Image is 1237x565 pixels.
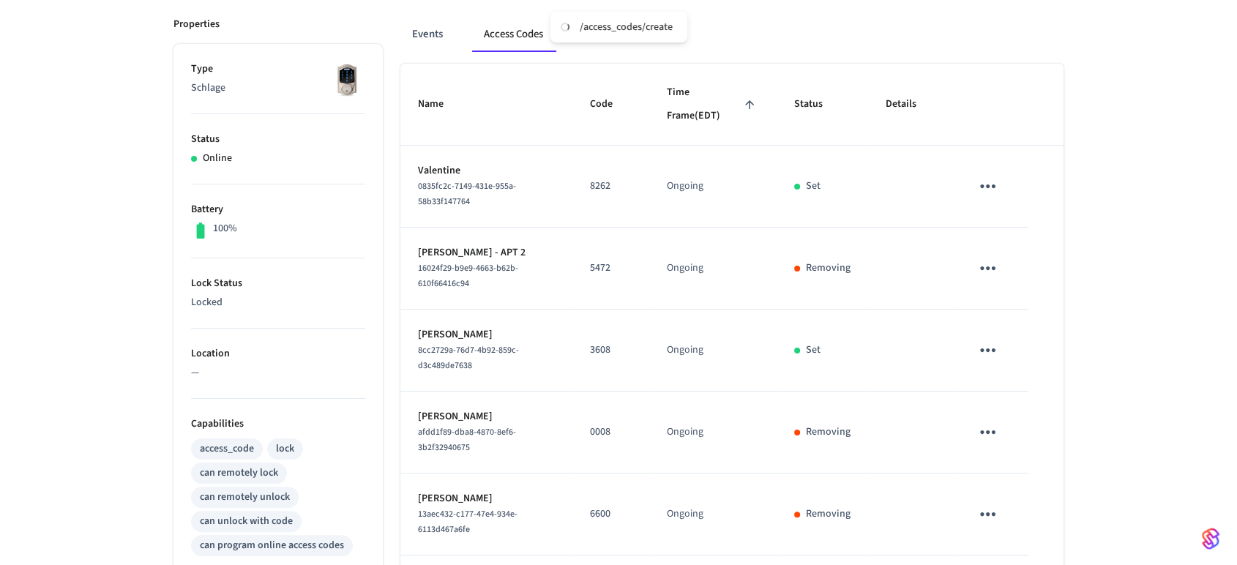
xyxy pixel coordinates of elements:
p: 3608 [590,343,632,358]
p: Removing [806,261,851,276]
p: 100% [213,221,237,236]
p: [PERSON_NAME] [418,491,555,506]
button: Access Codes [472,17,555,52]
p: Status [191,132,365,147]
span: 0835fc2c-7149-431e-955a-58b33f147764 [418,180,516,208]
p: 0008 [590,424,632,440]
p: — [191,365,365,381]
span: 8cc2729a-76d7-4b92-859c-d3c489de7638 [418,344,519,372]
span: 13aec432-c177-47e4-934e-6113d467a6fe [418,508,517,536]
td: Ongoing [649,228,776,310]
img: Schlage Sense Smart Deadbolt with Camelot Trim, Front [329,61,365,98]
p: Removing [806,424,851,440]
td: Ongoing [649,474,776,555]
button: Events [400,17,455,52]
p: Valentine [418,163,555,179]
div: /access_codes/create [580,20,673,34]
div: can program online access codes [200,538,344,553]
div: can unlock with code [200,514,293,529]
p: Removing [806,506,851,522]
p: Set [806,343,821,358]
div: can remotely unlock [200,490,290,505]
div: ant example [400,17,1064,52]
p: Locked [191,295,365,310]
div: access_code [200,441,254,457]
div: can remotely lock [200,465,278,481]
td: Ongoing [649,392,776,474]
p: Schlage [191,81,365,96]
p: [PERSON_NAME] [418,327,555,343]
p: 5472 [590,261,632,276]
p: [PERSON_NAME] - APT 2 [418,245,555,261]
span: Status [794,93,842,116]
span: Name [418,93,463,116]
p: 8262 [590,179,632,194]
td: Ongoing [649,146,776,228]
p: [PERSON_NAME] [418,409,555,424]
p: Properties [173,17,220,32]
span: 16024f29-b9e9-4663-b62b-610f66416c94 [418,262,518,290]
span: Details [886,93,935,116]
span: Time Frame(EDT) [667,81,758,127]
td: Ongoing [649,310,776,392]
p: Set [806,179,821,194]
p: Capabilities [191,416,365,432]
p: Battery [191,202,365,217]
img: SeamLogoGradient.69752ec5.svg [1202,527,1219,550]
p: 6600 [590,506,632,522]
div: lock [276,441,294,457]
p: Online [203,151,232,166]
p: Lock Status [191,276,365,291]
p: Location [191,346,365,362]
p: Type [191,61,365,77]
span: Code [590,93,632,116]
span: afdd1f89-dba8-4870-8ef6-3b2f32940675 [418,426,516,454]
